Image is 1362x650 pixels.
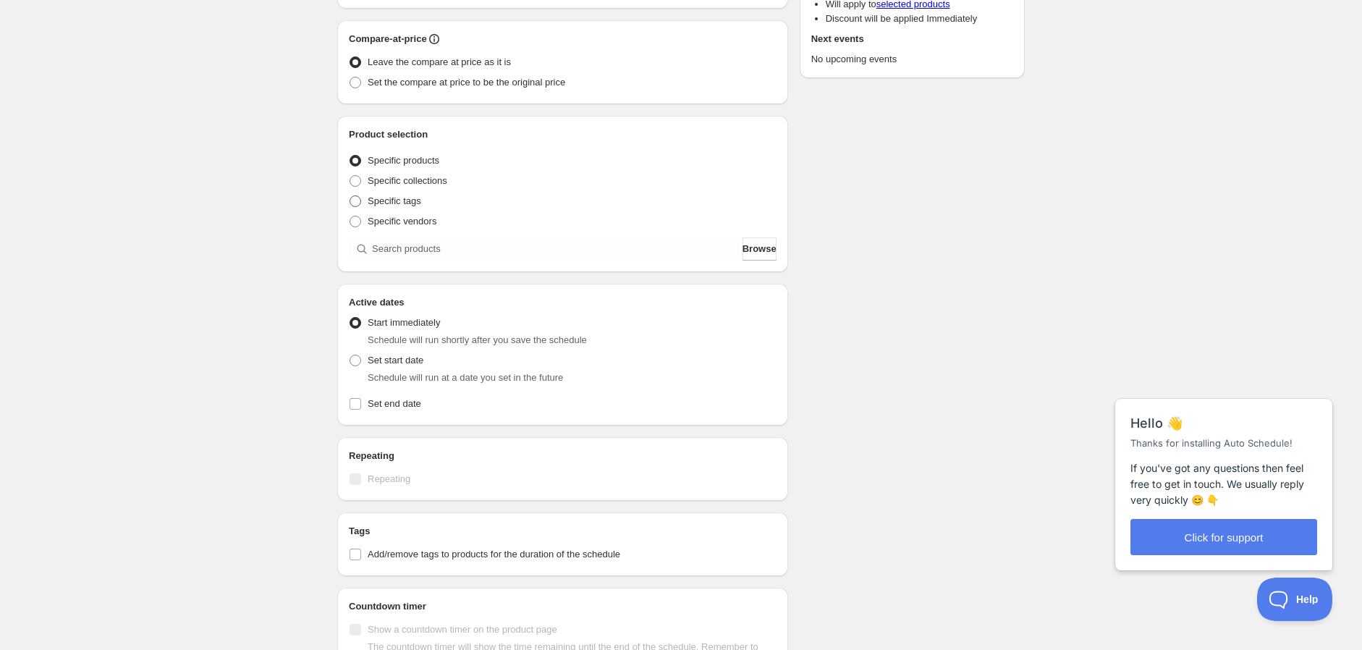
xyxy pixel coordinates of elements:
[743,237,777,261] button: Browse
[1108,363,1341,578] iframe: Help Scout Beacon - Messages and Notifications
[368,155,439,166] span: Specific products
[372,237,740,261] input: Search products
[368,175,447,186] span: Specific collections
[826,12,1013,26] li: Discount will be applied Immediately
[349,524,777,539] h2: Tags
[743,242,777,256] span: Browse
[368,398,421,409] span: Set end date
[811,32,1013,46] h2: Next events
[1257,578,1333,621] iframe: Help Scout Beacon - Open
[368,549,620,560] span: Add/remove tags to products for the duration of the schedule
[349,295,777,310] h2: Active dates
[368,317,440,328] span: Start immediately
[368,195,421,206] span: Specific tags
[811,52,1013,67] p: No upcoming events
[349,599,777,614] h2: Countdown timer
[368,216,436,227] span: Specific vendors
[349,32,427,46] h2: Compare-at-price
[349,127,777,142] h2: Product selection
[368,473,410,484] span: Repeating
[368,56,511,67] span: Leave the compare at price as it is
[368,372,563,383] span: Schedule will run at a date you set in the future
[368,334,587,345] span: Schedule will run shortly after you save the schedule
[368,624,557,635] span: Show a countdown timer on the product page
[368,355,423,366] span: Set start date
[349,449,777,463] h2: Repeating
[368,77,565,88] span: Set the compare at price to be the original price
